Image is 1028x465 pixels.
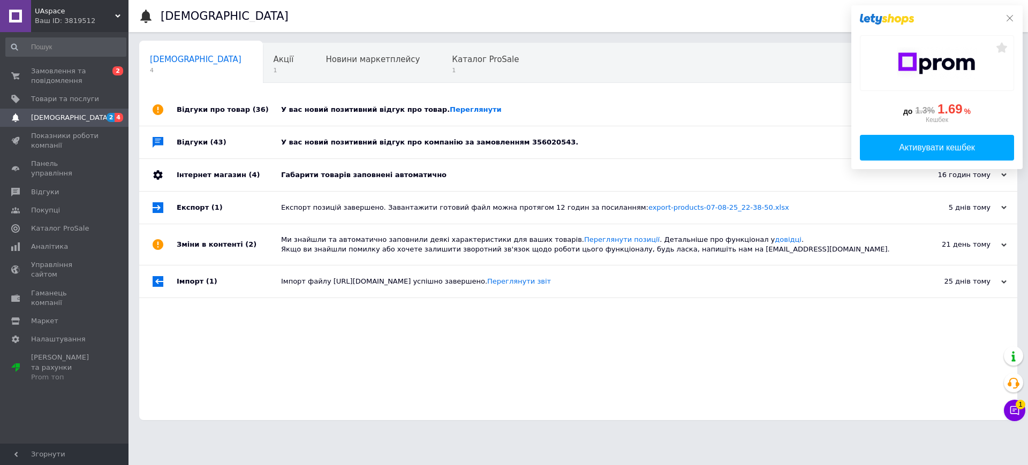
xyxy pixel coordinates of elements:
div: 5 днів тому [899,203,1007,212]
span: Гаманець компанії [31,288,99,308]
span: UAspace [35,6,115,16]
div: Експорт позицій завершено. Завантажити готовий файл можна протягом 12 годин за посиланням: [281,203,899,212]
span: Каталог ProSale [452,55,519,64]
a: довідці [775,235,802,243]
span: 2 [107,113,115,122]
span: Новини маркетплейсу [326,55,420,64]
a: Переглянути [450,105,502,113]
span: 1 [1016,400,1025,409]
span: Товари та послуги [31,94,99,104]
div: У вас новий позитивний відгук про товар. [281,105,899,115]
div: Ваш ID: 3819512 [35,16,128,26]
span: Показники роботи компанії [31,131,99,150]
button: Чат з покупцем1 [1004,400,1025,421]
span: [DEMOGRAPHIC_DATA] [31,113,110,123]
div: 16 годин тому [899,170,1007,180]
a: Переглянути звіт [487,277,551,285]
span: (43) [210,138,226,146]
span: (4) [248,171,260,179]
span: (2) [245,240,256,248]
span: 2 [112,66,123,75]
a: export-products-07-08-25_22-38-50.xlsx [648,203,789,211]
div: Імпорт [177,265,281,298]
span: [PERSON_NAME] та рахунки [31,353,99,382]
span: Замовлення та повідомлення [31,66,99,86]
h1: [DEMOGRAPHIC_DATA] [161,10,289,22]
span: Покупці [31,205,60,215]
span: Каталог ProSale [31,224,89,233]
div: Ми знайшли та автоматично заповнили деякі характеристики для ваших товарів. . Детальніше про функ... [281,235,899,254]
div: Відгуки про товар [177,94,281,126]
span: (1) [211,203,223,211]
span: (1) [206,277,217,285]
span: Аналітика [31,242,68,251]
div: Експорт [177,192,281,224]
span: 4 [150,66,241,74]
div: 25 днів тому [899,277,1007,286]
input: Пошук [5,37,126,57]
div: Відгуки [177,126,281,158]
div: 21 день тому [899,240,1007,249]
span: Маркет [31,316,58,326]
span: 4 [115,113,123,122]
div: Габарити товарів заповнені автоматично [281,170,899,180]
div: Імпорт файлу [URL][DOMAIN_NAME] успішно завершено. [281,277,899,286]
span: Налаштування [31,334,86,344]
span: Управління сайтом [31,260,99,279]
span: 1 [274,66,294,74]
a: Переглянути позиції [584,235,660,243]
span: Акції [274,55,294,64]
span: [DEMOGRAPHIC_DATA] [150,55,241,64]
div: У вас новий позитивний відгук про компанію за замовленням 356020543. [281,138,899,147]
div: Зміни в контенті [177,224,281,265]
span: 1 [452,66,519,74]
div: Prom топ [31,372,99,382]
span: (36) [253,105,269,113]
span: Відгуки [31,187,59,197]
div: Інтернет магазин [177,159,281,191]
span: Панель управління [31,159,99,178]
